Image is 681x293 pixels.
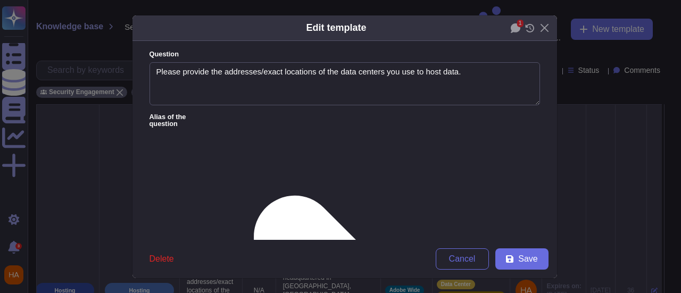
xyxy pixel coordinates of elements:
button: Delete [141,248,182,270]
button: Close [536,20,553,36]
button: Cancel [436,248,489,270]
span: Cancel [449,255,476,263]
label: Question [150,51,540,58]
div: Edit template [306,21,366,35]
div: 1 [517,19,524,27]
textarea: Please provide the addresses/exact locations of the data centers you use to host data. [150,62,540,106]
span: Save [518,255,537,263]
span: Delete [150,255,174,263]
button: Save [495,248,549,270]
